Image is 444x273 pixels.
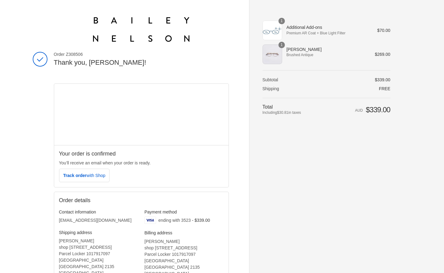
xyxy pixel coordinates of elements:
span: Total [263,104,273,110]
span: ending with 3523 [158,218,191,223]
h3: Billing address [144,230,224,236]
h3: Contact information [59,209,138,215]
span: with Shop [87,173,105,178]
span: Track order [63,173,106,178]
span: Additional Add-ons [286,25,366,30]
span: Order Z308506 [54,52,229,57]
button: Track orderwith Shop [59,169,110,182]
span: $339.00 [366,106,390,114]
h2: Thank you, [PERSON_NAME]! [54,58,229,67]
span: Brushed Antique [286,52,366,58]
iframe: Google map displaying pin point of shipping address: Strathfield, New South Wales [54,84,229,145]
span: $339.00 [375,77,390,82]
h2: Order details [59,197,224,204]
span: $70.00 [377,28,390,33]
h3: Shipping address [59,230,138,235]
span: Premium AR Coat + Blue Light Filter [286,30,366,36]
span: $30.81 [277,110,289,115]
p: You’ll receive an email when your order is ready. [59,160,224,166]
span: $269.00 [375,52,390,57]
span: - $339.00 [192,218,210,223]
span: Including in taxes [263,110,324,115]
span: 1 [278,18,285,24]
img: Additional Add-ons - Premium AR Coat + Blue Light Filter [263,21,282,40]
span: Shipping [263,86,279,91]
span: AUD [355,108,363,113]
img: Bailey Nelson Australia [93,17,189,42]
span: Free [379,86,390,91]
h3: Payment method [144,209,224,215]
h2: Your order is confirmed [59,150,224,157]
th: Subtotal [263,77,324,83]
span: [PERSON_NAME] [286,47,366,52]
span: 1 [278,42,285,48]
bdo: [EMAIL_ADDRESS][DOMAIN_NAME] [59,218,132,223]
img: Theodore - Brushed Antique [263,44,282,64]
